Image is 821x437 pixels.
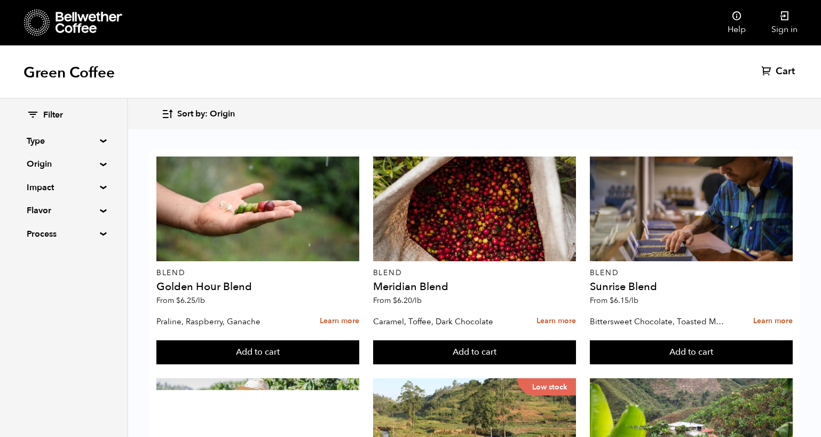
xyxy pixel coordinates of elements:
[610,295,614,306] span: $
[195,295,205,306] span: /lb
[27,204,100,217] summary: Flavor
[320,310,359,333] a: Learn more
[536,310,576,333] a: Learn more
[176,295,205,306] bdi: 6.25
[629,295,638,306] span: /lb
[373,314,511,330] p: Caramel, Toffee, Dark Chocolate
[776,65,795,78] span: Cart
[27,135,100,147] summary: Type
[156,295,205,306] span: From
[156,282,359,292] h4: Golden Hour Blend
[23,63,115,82] h1: Green Coffee
[27,158,100,170] summary: Origin
[43,110,63,121] span: Filter
[373,269,576,277] p: Blend
[610,295,638,306] bdi: 6.15
[753,310,793,333] a: Learn more
[373,282,576,292] h4: Meridian Blend
[590,314,728,330] p: Bittersweet Chocolate, Toasted Marshmallow, Candied Orange, Praline
[177,108,235,120] span: Sort by: Origin
[393,295,422,306] bdi: 6.20
[27,228,100,240] summary: Process
[590,340,793,365] button: Add to cart
[156,314,295,330] p: Praline, Raspberry, Ganache
[590,282,793,292] h4: Sunrise Blend
[761,65,798,78] a: Cart
[27,181,100,194] summary: Impact
[590,295,638,306] span: From
[373,340,576,365] button: Add to cart
[412,295,422,306] span: /lb
[517,378,576,395] p: Low stock
[156,269,359,277] p: Blend
[373,295,422,306] span: From
[161,102,235,127] button: Sort by: Origin
[393,295,397,306] span: $
[156,340,359,365] button: Add to cart
[590,269,793,277] p: Blend
[176,295,180,306] span: $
